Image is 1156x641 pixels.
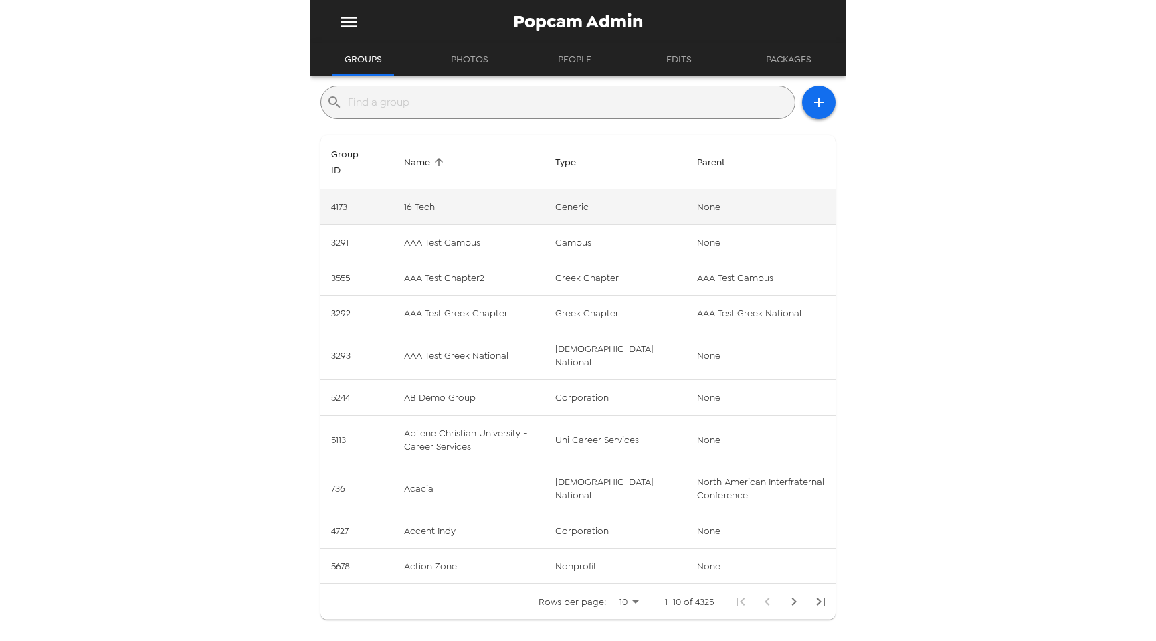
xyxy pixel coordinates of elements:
td: 16 Tech [393,189,545,225]
td: greek chapter [545,296,686,331]
span: Sort [331,146,383,178]
td: None [686,380,836,416]
span: Popcam Admin [513,13,643,31]
td: None [686,416,836,464]
td: nonprofit [545,549,686,584]
p: 1–10 of 4325 [665,595,714,608]
p: Rows per page: [539,595,606,608]
td: 5244 [320,380,393,416]
td: 3555 [320,260,393,296]
td: 5678 [320,549,393,584]
td: 5113 [320,416,393,464]
td: uni career services [545,416,686,464]
td: campus [545,225,686,260]
span: Cannot sort by this property [697,154,743,170]
input: Find a group [348,92,789,113]
td: 3291 [320,225,393,260]
div: 10 [611,592,644,612]
td: 3293 [320,331,393,380]
td: greek chapter [545,260,686,296]
td: AAA Test Chapter2 [393,260,545,296]
td: corporation [545,380,686,416]
span: Sort [404,154,448,170]
td: AAA Test Greek Chapter [393,296,545,331]
td: None [686,189,836,225]
span: Sort [555,154,593,170]
td: Accent Indy [393,513,545,549]
button: Last Page [807,588,834,615]
td: None [686,549,836,584]
button: Packages [754,43,824,76]
td: [DEMOGRAPHIC_DATA] national [545,464,686,513]
button: Edits [649,43,709,76]
td: AAA Test Campus [686,260,836,296]
td: None [686,331,836,380]
td: None [686,225,836,260]
td: 4727 [320,513,393,549]
td: None [686,513,836,549]
td: 736 [320,464,393,513]
td: AB Demo Group [393,380,545,416]
td: 4173 [320,189,393,225]
button: People [545,43,605,76]
button: Next Page [781,588,807,615]
td: 3292 [320,296,393,331]
td: generic [545,189,686,225]
td: AAA Test Campus [393,225,545,260]
td: [DEMOGRAPHIC_DATA] national [545,331,686,380]
button: Groups [332,43,394,76]
td: North American Interfraternal Conference [686,464,836,513]
td: Acacia [393,464,545,513]
button: Photos [439,43,500,76]
td: AAA Test Greek National [686,296,836,331]
td: Abilene Christian University - Career Services [393,416,545,464]
td: Action Zone [393,549,545,584]
td: AAA Test Greek National [393,331,545,380]
td: corporation [545,513,686,549]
